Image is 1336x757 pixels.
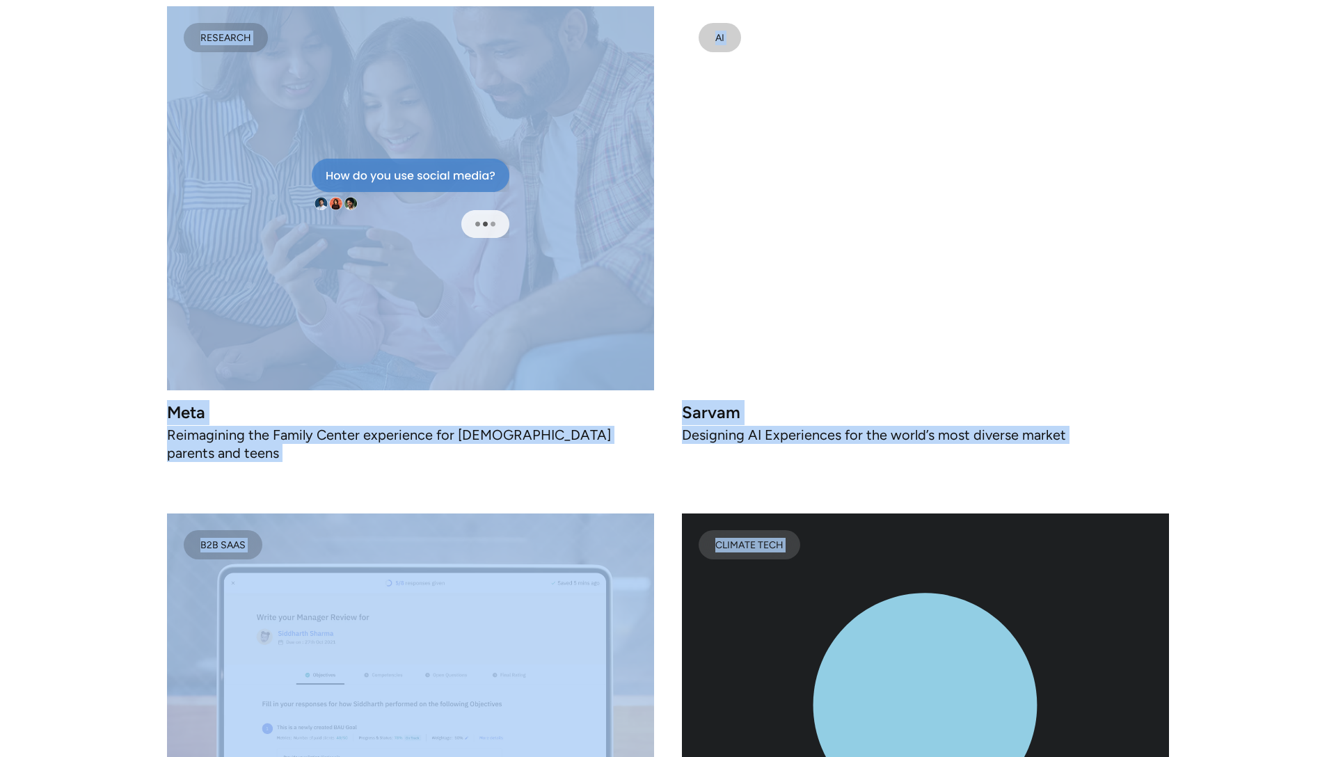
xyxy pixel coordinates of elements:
[200,541,246,548] div: B2B SAAS
[682,6,1169,458] a: AISarvamDesigning AI Experiences for the world’s most diverse market
[715,541,784,548] div: Climate Tech
[715,34,724,41] div: AI
[682,430,1169,440] p: Designing AI Experiences for the world’s most diverse market
[167,430,654,458] p: Reimagining the Family Center experience for [DEMOGRAPHIC_DATA] parents and teens
[200,34,251,41] div: RESEARCH
[682,407,1169,419] h3: Sarvam
[167,6,654,458] a: RESEARCHMetaReimagining the Family Center experience for [DEMOGRAPHIC_DATA] parents and teens
[167,407,654,419] h3: Meta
